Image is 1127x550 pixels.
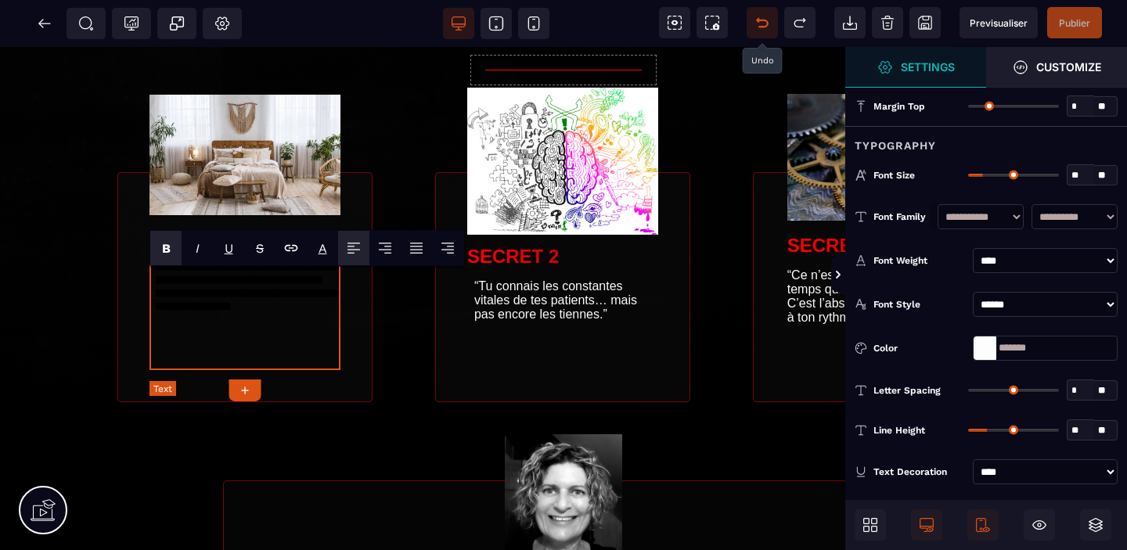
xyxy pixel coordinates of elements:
[873,100,925,113] span: Margin Top
[873,424,925,437] span: Line Height
[338,231,369,265] span: Align Left
[319,241,327,256] p: A
[162,241,171,256] b: B
[659,7,690,38] span: View components
[873,253,967,268] div: Font Weight
[1059,17,1090,29] span: Publier
[256,241,264,256] s: S
[873,384,941,397] span: Letter Spacing
[169,16,185,31] span: Popup
[845,47,986,88] span: Settings
[960,7,1038,38] span: Preview
[787,180,978,217] h2: SECRET 3
[1080,509,1111,541] span: Open Layers
[369,231,401,265] span: Align Center
[901,61,955,73] strong: Settings
[873,169,915,182] span: Font Size
[214,16,230,31] span: Setting Body
[196,241,200,256] i: I
[225,241,233,256] u: U
[787,217,978,282] text: “Ce n’est pas le manque de temps qui t’empêche de changer. C’est l’absence de rituels adaptés à t...
[845,126,1127,155] div: Typography
[150,231,182,265] span: Bold
[967,509,999,541] span: Mobile Only
[182,231,213,265] span: Italic
[1024,509,1055,541] span: Hide/Show Block
[78,16,94,31] span: SEO
[244,231,275,265] span: Strike-through
[467,228,658,279] text: “Tu connais les constantes vitales de tes patients… mais pas encore les tiennes.”
[149,48,340,167] img: dc20de6a5cd0825db1fc6d61989e440e_Capture_d%E2%80%99e%CC%81cran_2024-04-11_180029.jpg
[873,209,930,225] div: Font Family
[275,231,307,265] span: Link
[432,231,463,265] span: Align Right
[467,40,658,188] img: 969f48a4356dfefeaf3551c82c14fcd8_hypnose-integrative-paris.jpg
[124,16,139,31] span: Tracking
[697,7,728,38] span: Screenshot
[319,241,327,256] label: Font color
[873,297,967,312] div: Font Style
[873,340,967,356] div: Color
[1036,61,1101,73] strong: Customize
[505,387,622,535] img: f6d3d0907aef633facf9c4b236ade1eb_photo_Peg.jpg
[467,191,658,228] h2: SECRET 2
[401,231,432,265] span: Align Justify
[911,509,942,541] span: Desktop Only
[970,17,1028,29] span: Previsualiser
[787,40,978,177] img: 6d162a9b9729d2ee79e16af0b491a9b8_laura-ockel-UQ2Fw_9oApU-unsplash.jpg
[149,171,340,209] h2: SECRET 1
[855,509,886,541] span: Open Blocks
[986,47,1127,88] span: Open Style Manager
[213,231,244,265] span: Underline
[873,464,967,480] div: Text Decoration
